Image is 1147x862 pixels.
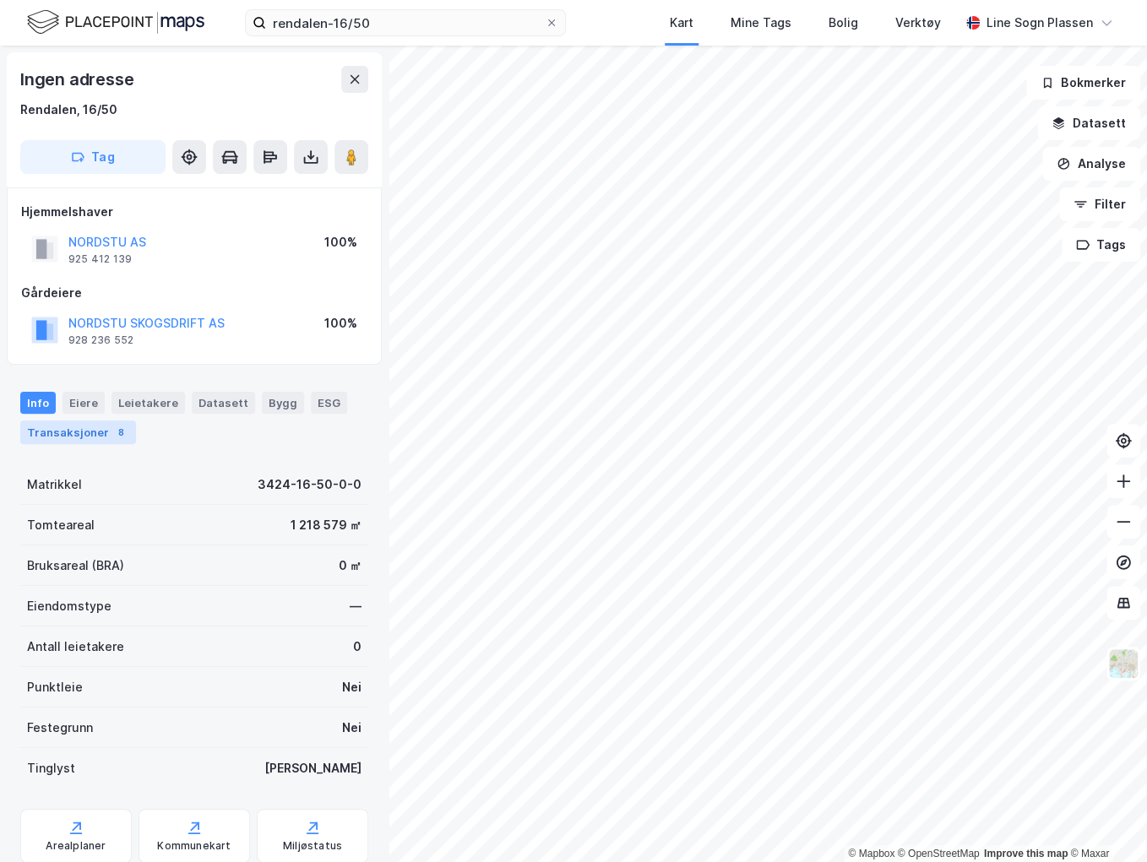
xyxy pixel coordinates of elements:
input: Søk på adresse, matrikkel, gårdeiere, leietakere eller personer [266,10,545,35]
button: Bokmerker [1026,66,1140,100]
div: 928 236 552 [68,333,133,347]
img: Z [1107,648,1139,680]
div: Line Sogn Plassen [987,13,1093,33]
div: 8 [112,424,129,441]
div: Eiere [63,392,105,414]
div: Transaksjoner [20,420,136,444]
div: 3424-16-50-0-0 [258,474,361,495]
iframe: Chat Widget [1063,781,1147,862]
div: Punktleie [27,677,83,697]
button: Filter [1059,187,1140,221]
div: Nei [342,718,361,738]
img: logo.f888ab2527a4732fd821a326f86c7f29.svg [27,8,204,37]
div: Eiendomstype [27,596,111,616]
div: Tomteareal [27,515,95,535]
div: Info [20,392,56,414]
div: Bruksareal (BRA) [27,556,124,576]
div: 0 ㎡ [339,556,361,576]
div: Mine Tags [731,13,791,33]
div: Kommunekart [157,839,231,853]
div: 100% [324,313,357,333]
button: Tag [20,140,166,174]
div: Datasett [192,392,255,414]
div: [PERSON_NAME] [264,758,361,778]
div: 1 218 579 ㎡ [291,515,361,535]
div: 100% [324,232,357,252]
div: Leietakere [111,392,185,414]
div: Matrikkel [27,474,82,495]
div: ESG [311,392,347,414]
div: Kart [670,13,693,33]
div: 925 412 139 [68,252,132,266]
div: Antall leietakere [27,637,124,657]
a: Mapbox [848,848,894,859]
div: — [350,596,361,616]
div: Arealplaner [46,839,106,853]
div: Rendalen, 16/50 [20,100,117,120]
div: Gårdeiere [21,283,367,303]
div: Festegrunn [27,718,93,738]
div: Miljøstatus [283,839,342,853]
div: Hjemmelshaver [21,202,367,222]
div: Bygg [262,392,304,414]
button: Analyse [1042,147,1140,181]
a: OpenStreetMap [898,848,980,859]
div: 0 [353,637,361,657]
div: Kontrollprogram for chat [1063,781,1147,862]
a: Improve this map [984,848,1068,859]
div: Tinglyst [27,758,75,778]
div: Verktøy [895,13,941,33]
div: Nei [342,677,361,697]
div: Bolig [829,13,858,33]
button: Datasett [1037,106,1140,140]
div: Ingen adresse [20,66,137,93]
button: Tags [1062,228,1140,262]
